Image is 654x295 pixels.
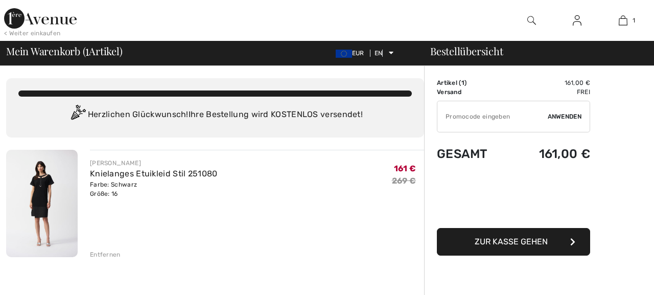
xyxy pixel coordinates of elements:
[352,50,364,57] font: EUR
[437,171,590,224] iframe: PayPal
[565,14,590,27] a: Anmelden
[90,251,121,258] font: Entfernen
[89,44,122,58] font: Artikel)
[475,237,548,246] font: Zur Kasse gehen
[6,44,85,58] font: Mein Warenkorb (
[90,190,118,197] font: Größe: 16
[430,44,503,58] font: Bestellübersicht
[4,30,60,37] font: < Weiter einkaufen
[573,14,581,27] img: Meine Daten
[189,109,363,119] font: Ihre Bestellung wird KOSTENLOS versendet!
[437,147,488,161] font: Gesamt
[437,88,461,96] font: Versand
[336,50,352,58] img: Euro
[85,41,89,59] font: 1
[548,113,581,120] font: Anwenden
[565,79,590,86] font: 161,00 €
[67,105,88,125] img: Congratulation2.svg
[600,14,645,27] a: 1
[90,169,218,178] a: Knielanges Etuikleid Stil 251080
[394,164,416,173] font: 161 €
[464,79,466,86] font: )
[577,88,590,96] font: Frei
[527,14,536,27] img: Durchsuchen Sie die Website
[6,150,78,257] img: Knielanges Etuikleid Stil 251080
[633,17,635,24] font: 1
[90,160,141,167] font: [PERSON_NAME]
[539,147,590,161] font: 161,00 €
[88,109,189,119] font: Herzlichen Glückwunsch!
[619,14,627,27] img: Meine Tasche
[437,79,461,86] font: Artikel (
[392,176,416,186] font: 269 €
[461,79,464,86] font: 1
[90,181,137,188] font: Farbe: Schwarz
[437,101,548,132] input: Aktionscode
[4,8,77,29] img: 1ère Avenue
[375,50,383,57] font: EN
[437,228,590,256] button: Zur Kasse gehen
